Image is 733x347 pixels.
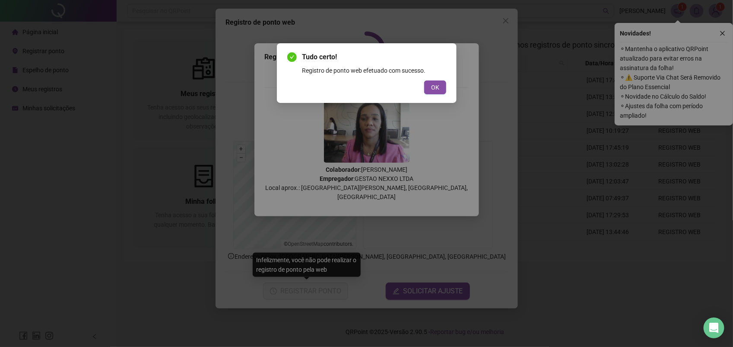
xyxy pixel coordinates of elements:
div: Open Intercom Messenger [704,318,724,338]
div: Registro de ponto web efetuado com sucesso. [302,66,446,75]
span: OK [431,83,439,92]
span: Tudo certo! [302,52,446,62]
button: OK [424,80,446,94]
span: check-circle [287,52,297,62]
